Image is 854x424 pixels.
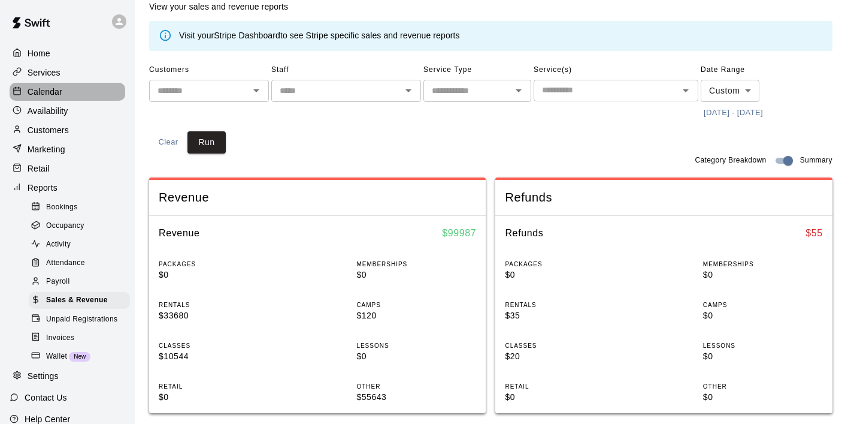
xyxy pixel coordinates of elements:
[677,82,694,99] button: Open
[505,391,625,404] p: $0
[46,202,78,213] span: Bookings
[400,82,417,99] button: Open
[29,273,135,291] a: Payroll
[703,269,823,281] p: $0
[29,199,130,216] div: Bookings
[534,61,698,80] span: Service(s)
[187,131,226,154] button: Run
[505,382,625,391] p: RETAIL
[46,351,67,363] span: Wallet
[10,83,125,101] a: Calendar
[29,236,130,253] div: Activity
[28,105,68,117] p: Availability
[29,198,135,216] a: Bookings
[46,314,117,326] span: Unpaid Registrations
[25,392,67,404] p: Contact Us
[10,102,125,120] a: Availability
[703,391,823,404] p: $0
[159,300,278,309] p: RENTALS
[10,140,125,158] a: Marketing
[29,254,135,273] a: Attendance
[29,347,135,366] a: WalletNew
[28,124,69,136] p: Customers
[46,220,84,232] span: Occupancy
[701,104,766,122] button: [DATE] - [DATE]
[29,291,135,310] a: Sales & Revenue
[214,31,280,40] a: Stripe Dashboard
[505,309,625,322] p: $35
[703,341,823,350] p: LESSONS
[505,269,625,281] p: $0
[356,391,476,404] p: $55643
[505,190,822,206] span: Refunds
[28,47,50,59] p: Home
[10,64,125,82] div: Services
[159,269,278,281] p: $0
[29,292,130,309] div: Sales & Revenue
[29,218,130,234] div: Occupancy
[29,311,130,328] div: Unpaid Registrations
[442,225,476,241] h6: $ 99987
[159,190,476,206] span: Revenue
[29,348,130,365] div: WalletNew
[149,61,269,80] span: Customers
[10,179,125,197] a: Reports
[356,309,476,322] p: $120
[701,80,759,102] div: Custom
[46,239,71,251] span: Activity
[149,131,187,154] button: Clear
[29,216,135,235] a: Occupancy
[69,353,90,360] span: New
[510,82,527,99] button: Open
[159,391,278,404] p: $0
[271,61,421,80] span: Staff
[356,382,476,391] p: OTHER
[29,310,135,329] a: Unpaid Registrations
[703,300,823,309] p: CAMPS
[703,382,823,391] p: OTHER
[505,341,625,350] p: CLASSES
[29,255,130,272] div: Attendance
[46,294,108,306] span: Sales & Revenue
[159,382,278,391] p: RETAIL
[356,269,476,281] p: $0
[356,341,476,350] p: LESSONS
[356,260,476,269] p: MEMBERSHIPS
[10,160,125,178] a: Retail
[505,350,625,363] p: $20
[28,182,57,194] p: Reports
[695,155,766,167] span: Category Breakdown
[703,260,823,269] p: MEMBERSHIPS
[46,276,69,288] span: Payroll
[10,44,125,62] a: Home
[29,329,135,347] a: Invoices
[505,225,543,241] h6: Refunds
[805,225,823,241] h6: $ 55
[356,300,476,309] p: CAMPS
[29,330,130,347] div: Invoices
[10,368,125,386] a: Settings
[10,121,125,139] a: Customers
[423,61,531,80] span: Service Type
[28,86,62,98] p: Calendar
[703,309,823,322] p: $0
[356,350,476,363] p: $0
[46,332,74,344] span: Invoices
[800,155,832,167] span: Summary
[149,1,302,13] p: View your sales and revenue reports
[703,350,823,363] p: $0
[28,370,59,382] p: Settings
[28,67,60,79] p: Services
[29,273,130,290] div: Payroll
[159,350,278,363] p: $10544
[159,260,278,269] p: PACKAGES
[248,82,265,99] button: Open
[28,163,50,175] p: Retail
